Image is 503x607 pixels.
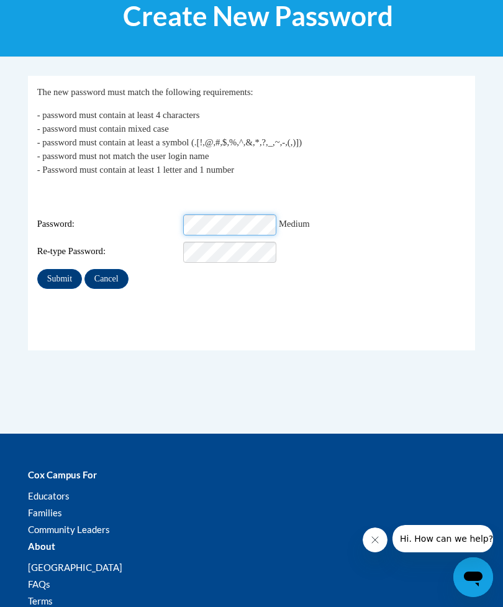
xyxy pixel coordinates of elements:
[28,490,70,501] a: Educators
[37,87,253,97] span: The new password must match the following requirements:
[28,578,50,590] a: FAQs
[453,557,493,597] iframe: Button to launch messaging window
[28,562,122,573] a: [GEOGRAPHIC_DATA]
[28,507,62,518] a: Families
[37,269,82,289] input: Submit
[279,219,310,229] span: Medium
[28,541,55,552] b: About
[28,469,97,480] b: Cox Campus For
[28,524,110,535] a: Community Leaders
[37,110,302,175] span: - password must contain at least 4 characters - password must contain mixed case - password must ...
[363,527,387,552] iframe: Close message
[37,217,181,231] span: Password:
[392,525,493,552] iframe: Message from company
[37,245,181,258] span: Re-type Password:
[84,269,129,289] input: Cancel
[28,595,53,606] a: Terms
